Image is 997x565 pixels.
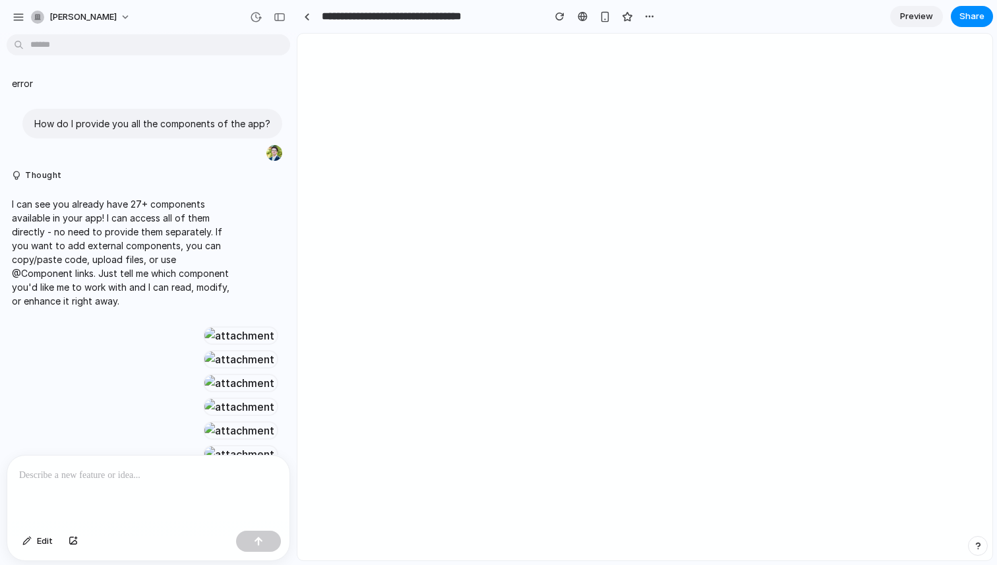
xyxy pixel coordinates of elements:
[959,10,984,23] span: Share
[49,11,117,24] span: [PERSON_NAME]
[16,531,59,552] button: Edit
[26,7,137,28] button: [PERSON_NAME]
[12,197,232,308] p: I can see you already have 27+ components available in your app! I can access all of them directl...
[890,6,943,27] a: Preview
[951,6,993,27] button: Share
[34,117,270,131] p: How do I provide you all the components of the app?
[37,535,53,548] span: Edit
[12,76,33,90] p: error
[900,10,933,23] span: Preview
